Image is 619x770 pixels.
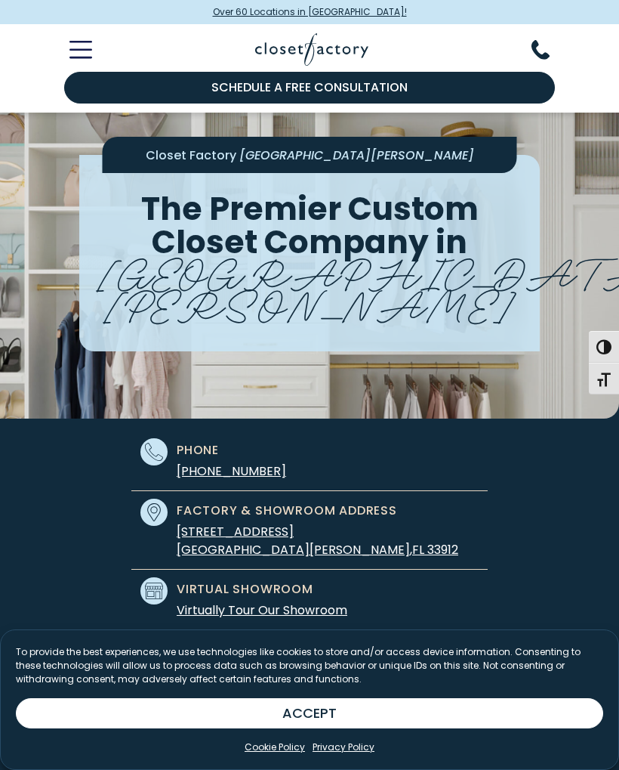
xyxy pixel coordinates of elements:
[16,698,603,728] button: ACCEPT
[412,541,424,558] span: FL
[213,5,407,19] span: Over 60 Locations in [GEOGRAPHIC_DATA]!
[146,147,236,164] span: Closet Factory
[177,523,458,558] a: [STREET_ADDRESS] [GEOGRAPHIC_DATA][PERSON_NAME],FL 33912
[64,72,555,104] a: Schedule a Free Consultation
[177,601,347,619] a: Virtually Tour Our Showroom
[427,541,458,558] span: 33912
[177,502,397,520] span: Factory & Showroom Address
[589,363,619,394] button: Toggle Font size
[177,580,313,598] span: Virtual Showroom
[313,741,374,754] a: Privacy Policy
[177,441,219,459] span: Phone
[245,741,305,754] a: Cookie Policy
[255,33,368,66] img: Closet Factory Logo
[141,186,479,264] span: The Premier Custom Closet Company in
[16,645,603,686] p: To provide the best experiences, we use technologies like cookies to store and/or access device i...
[177,541,410,558] span: [GEOGRAPHIC_DATA][PERSON_NAME]
[51,41,92,59] button: Toggle Mobile Menu
[531,40,568,60] button: Phone Number
[145,582,163,600] img: Showroom icon
[177,462,286,480] a: [PHONE_NUMBER]
[177,523,294,540] span: [STREET_ADDRESS]
[239,147,474,164] span: [GEOGRAPHIC_DATA][PERSON_NAME]
[589,331,619,363] button: Toggle High Contrast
